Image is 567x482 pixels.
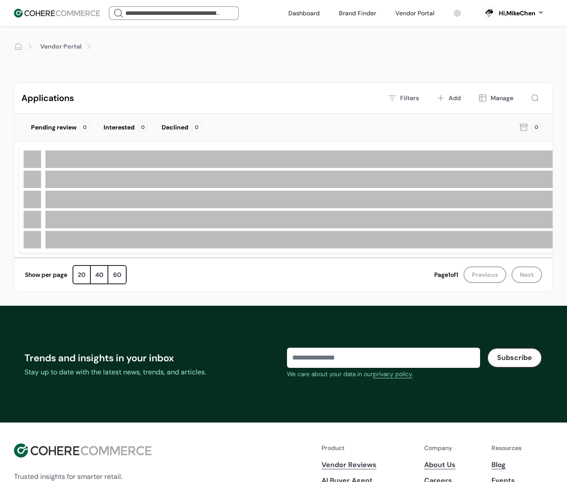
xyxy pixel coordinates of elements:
[24,351,280,365] div: Trends and insights in your inbox
[40,42,82,51] a: Vendor Portal
[322,460,415,470] a: Vendor Reviews
[499,9,536,18] div: Hi, MikeChen
[491,94,513,103] div: Manage
[482,7,495,20] svg: 0 percent
[487,348,542,368] button: Subscribe
[430,90,467,106] button: Add
[80,122,90,132] div: 0
[512,266,542,283] button: Next
[91,266,108,283] div: 40
[463,266,506,283] button: Previous
[14,472,152,482] p: Trusted insights for smarter retail.
[14,9,100,17] img: Cohere Logo
[162,123,188,132] div: Declined
[373,370,412,379] a: privacy policy
[499,9,544,18] button: Hi,MikeChen
[424,460,483,470] a: About Us
[400,94,419,103] div: Filters
[434,270,458,279] div: Page 1 of 1
[322,444,415,453] p: Product
[472,90,519,106] button: Manage
[73,266,91,283] div: 20
[14,40,553,52] nav: breadcrumb
[491,460,553,470] a: Blog
[532,122,541,132] div: 0
[14,444,152,458] img: Cohere Logo
[104,123,135,132] div: Interested
[491,444,553,453] p: Resources
[31,123,76,132] div: Pending review
[192,122,201,132] div: 0
[449,94,461,103] div: Add
[108,266,126,283] div: 60
[21,91,74,105] div: Applications
[424,444,483,453] p: Company
[382,90,425,106] button: Filters
[412,370,414,378] span: .
[287,370,373,378] span: We care about your data in our
[138,122,148,132] div: 0
[24,367,280,377] div: Stay up to date with the latest news, trends, and articles.
[25,270,67,279] div: Show per page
